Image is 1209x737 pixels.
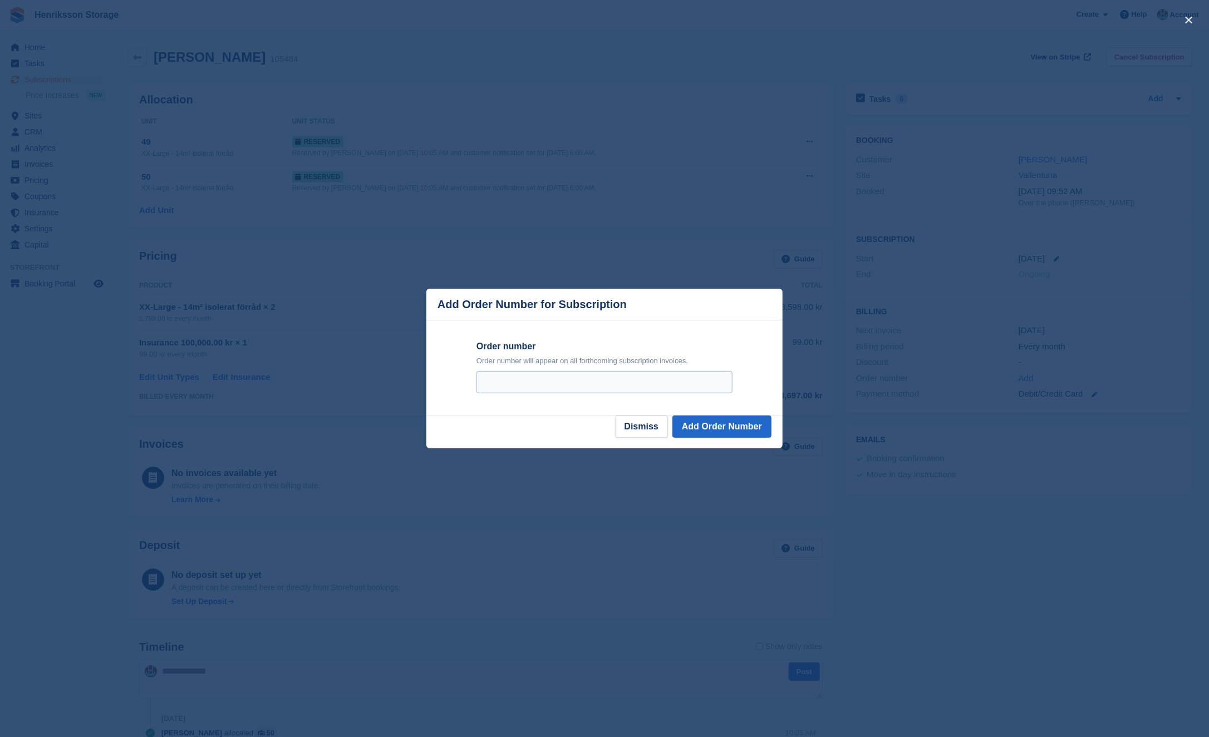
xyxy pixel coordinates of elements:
label: Order number [476,340,733,353]
button: close [1180,11,1198,29]
p: Add Order Number for Subscription [438,298,627,311]
p: Order number will appear on all forthcoming subscription invoices. [476,355,733,367]
button: Add Order Number [672,416,771,438]
button: Dismiss [615,416,668,438]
